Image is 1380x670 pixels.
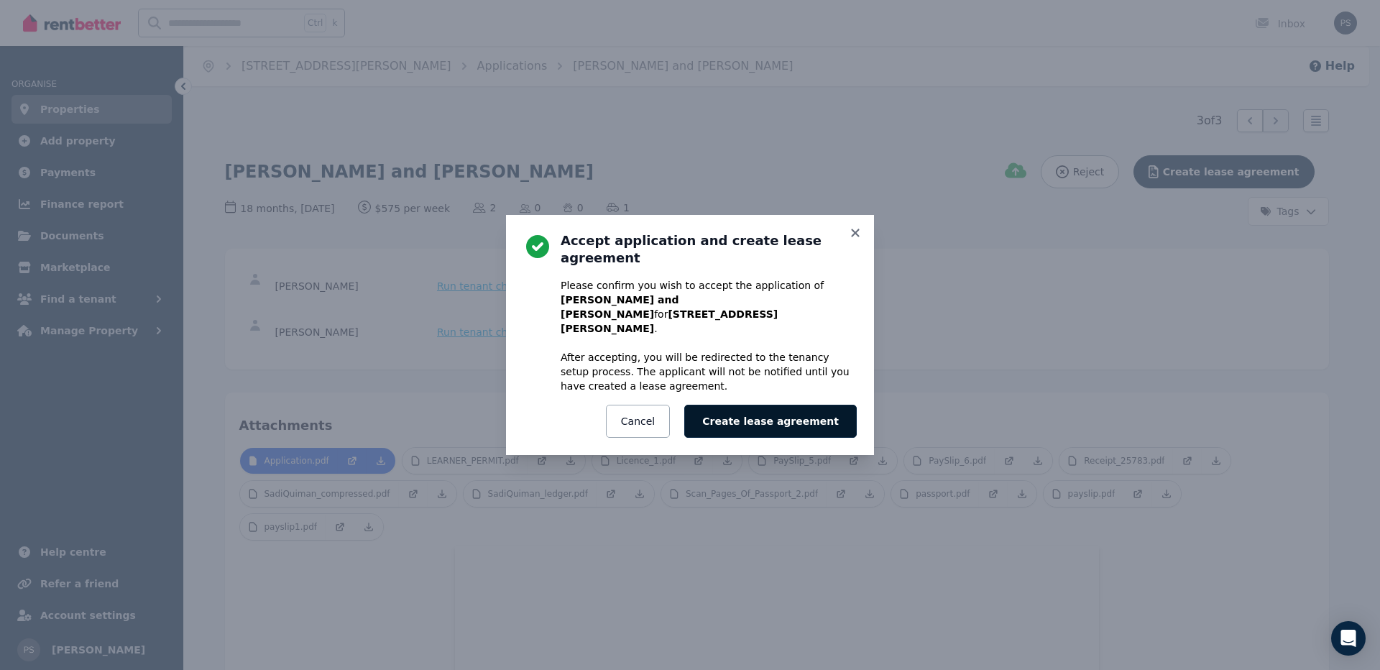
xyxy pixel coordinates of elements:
[561,308,778,334] b: [STREET_ADDRESS][PERSON_NAME]
[606,405,670,438] button: Cancel
[1331,621,1366,656] div: Open Intercom Messenger
[561,232,857,267] h3: Accept application and create lease agreement
[561,278,857,393] p: Please confirm you wish to accept the application of for . After accepting, you will be redirecte...
[684,405,857,438] button: Create lease agreement
[561,294,678,320] b: [PERSON_NAME] and [PERSON_NAME]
